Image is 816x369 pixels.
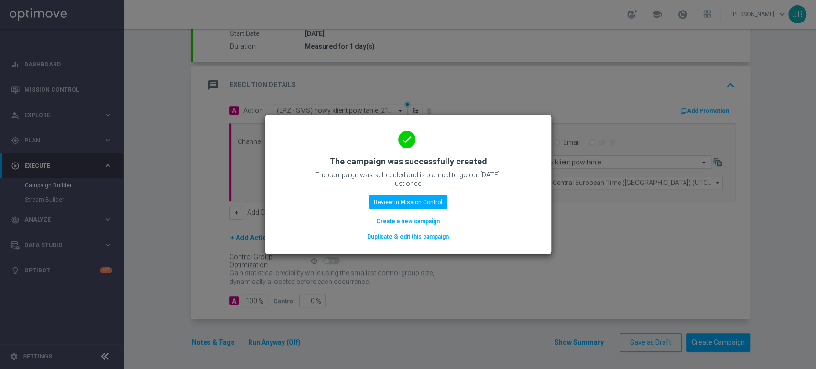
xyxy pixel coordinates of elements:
[366,231,450,242] button: Duplicate & edit this campaign
[313,171,504,188] p: The campaign was scheduled and is planned to go out [DATE], just once.
[329,156,487,167] h2: The campaign was successfully created
[375,216,441,227] button: Create a new campaign
[398,131,415,148] i: done
[369,195,447,209] button: Review in Mission Control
